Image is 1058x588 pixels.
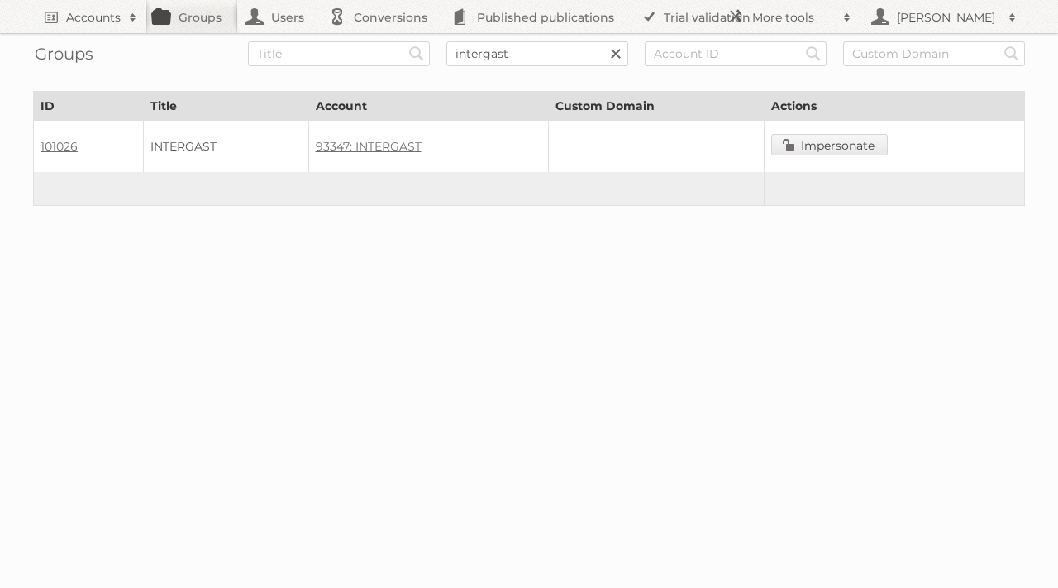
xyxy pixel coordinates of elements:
h2: More tools [752,9,835,26]
input: Account Name [446,41,628,66]
th: Account [308,92,549,121]
th: Custom Domain [549,92,764,121]
input: Account ID [645,41,827,66]
th: ID [34,92,144,121]
a: 93347: INTERGAST [316,139,422,154]
input: Search [404,41,429,66]
a: Impersonate [771,134,888,155]
td: INTERGAST [144,121,309,173]
input: Search [999,41,1024,66]
a: 101026 [41,139,78,154]
input: Custom Domain [843,41,1025,66]
h2: [PERSON_NAME] [893,9,1000,26]
input: Title [248,41,430,66]
input: Search [801,41,826,66]
h2: Accounts [66,9,121,26]
th: Title [144,92,309,121]
th: Actions [764,92,1024,121]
